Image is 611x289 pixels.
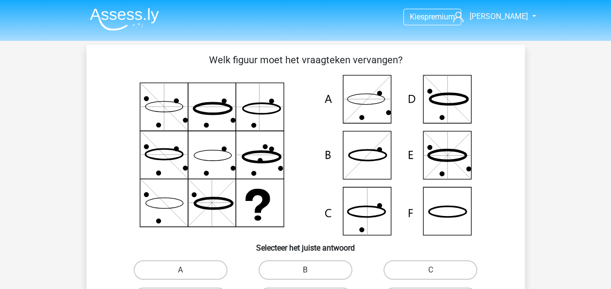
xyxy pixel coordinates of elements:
span: Kies [410,12,424,21]
p: Welk figuur moet het vraagteken vervangen? [102,53,509,67]
span: [PERSON_NAME] [470,12,528,21]
h6: Selecteer het juiste antwoord [102,235,509,253]
a: [PERSON_NAME] [449,11,529,22]
img: Assessly [90,8,159,31]
label: B [259,260,352,280]
label: C [384,260,477,280]
label: A [134,260,227,280]
a: Kiespremium [404,10,461,23]
span: premium [424,12,455,21]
